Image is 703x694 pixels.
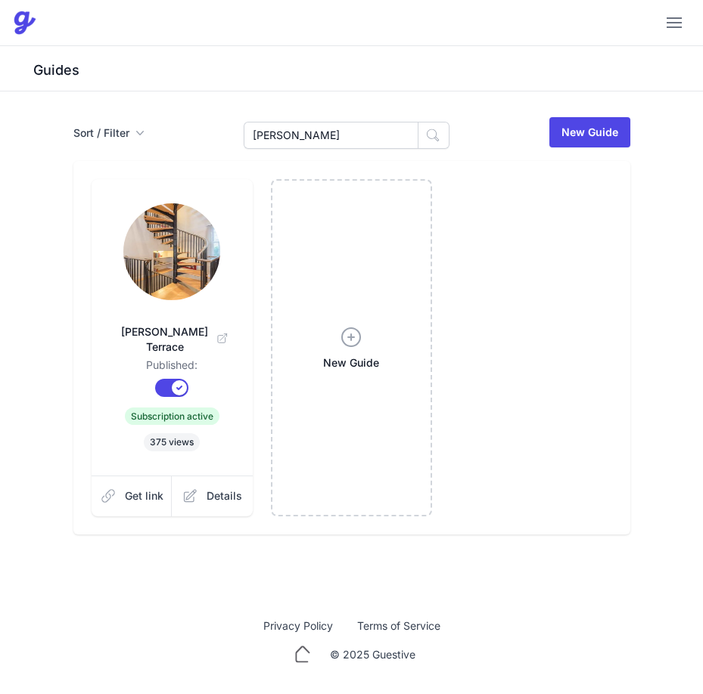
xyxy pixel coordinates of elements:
a: Details [172,476,253,516]
span: 375 views [144,433,200,451]
span: Details [207,488,242,503]
span: [PERSON_NAME] Terrace [116,324,229,355]
span: New Guide [323,355,379,370]
a: Get link [92,476,173,516]
a: New Guide [271,179,432,516]
span: Subscription active [125,407,219,425]
input: Search Guides [244,122,418,149]
span: Get link [125,488,163,503]
button: Sort / Filter [73,125,145,141]
a: Privacy Policy [251,618,345,634]
a: Terms of Service [345,618,453,634]
img: mtasz01fldrr9v8cnif9arsj44ov [123,203,220,300]
a: [PERSON_NAME] Terrace [116,306,229,358]
h3: Guides [30,61,703,79]
img: Your Company [12,11,36,35]
dd: Published: [116,358,229,379]
div: © 2025 Guestive [330,647,415,662]
a: New Guide [549,117,630,147]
